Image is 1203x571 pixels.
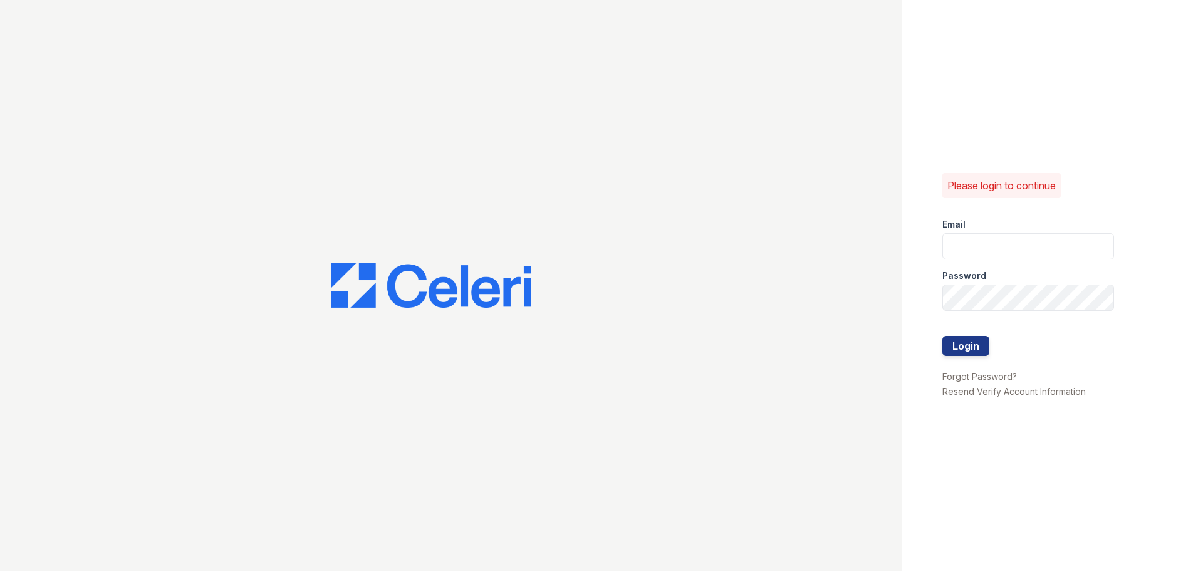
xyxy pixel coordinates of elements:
img: CE_Logo_Blue-a8612792a0a2168367f1c8372b55b34899dd931a85d93a1a3d3e32e68fde9ad4.png [331,263,531,308]
button: Login [942,336,989,356]
a: Resend Verify Account Information [942,386,1086,397]
label: Email [942,218,966,231]
p: Please login to continue [947,178,1056,193]
label: Password [942,270,986,282]
a: Forgot Password? [942,371,1017,382]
